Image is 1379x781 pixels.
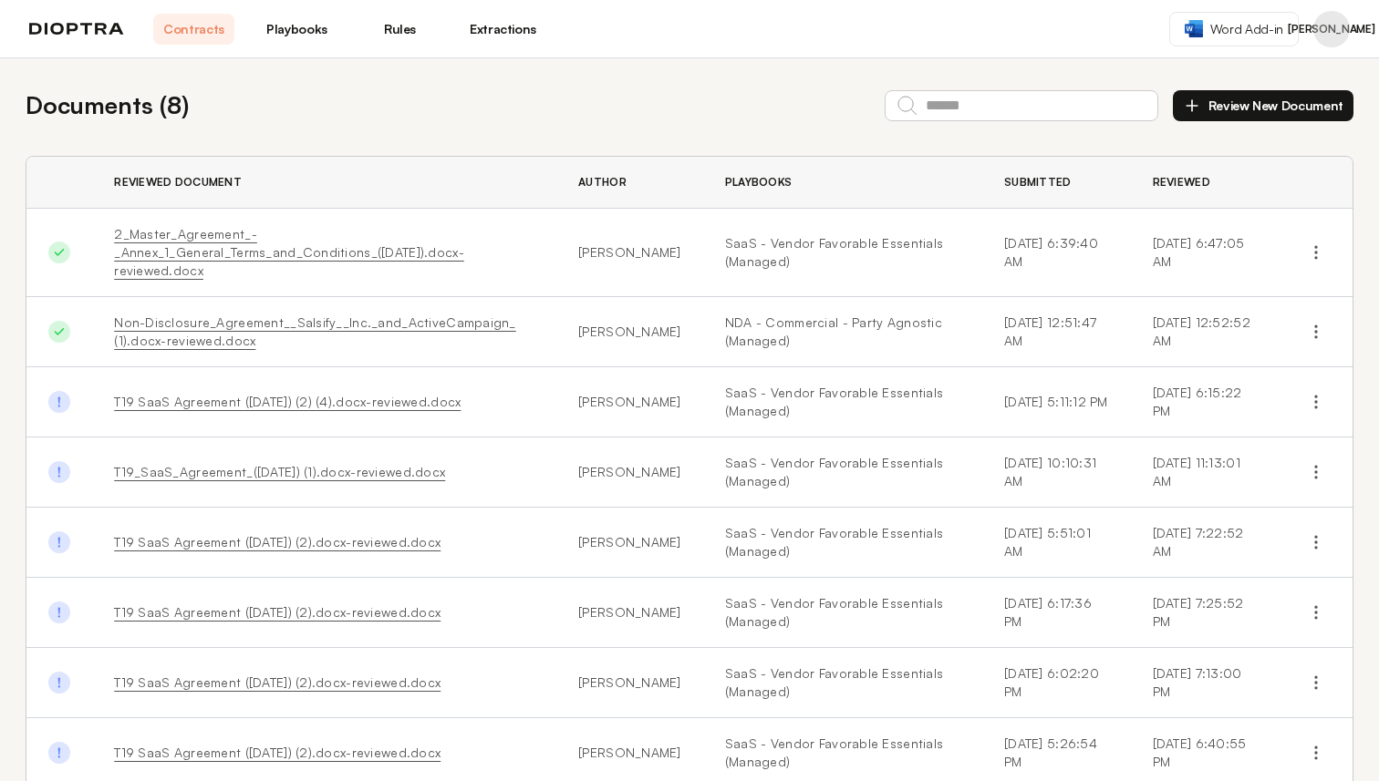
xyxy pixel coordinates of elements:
a: T19 SaaS Agreement ([DATE]) (2).docx-reviewed.docx [114,534,441,550]
td: [DATE] 6:17:36 PM [982,578,1131,648]
td: [PERSON_NAME] [556,578,703,648]
td: [DATE] 6:02:20 PM [982,648,1131,718]
a: SaaS - Vendor Favorable Essentials (Managed) [725,735,960,771]
a: T19 SaaS Agreement ([DATE]) (2).docx-reviewed.docx [114,604,441,620]
img: Done [48,742,70,764]
img: Done [48,391,70,413]
td: [PERSON_NAME] [556,367,703,437]
a: SaaS - Vendor Favorable Essentials (Managed) [725,384,960,420]
a: Playbooks [256,14,337,45]
td: [DATE] 10:10:31 AM [982,437,1131,508]
a: T19 SaaS Agreement ([DATE]) (2).docx-reviewed.docx [114,674,441,690]
td: [DATE] 11:13:01 AM [1131,437,1280,508]
button: Review New Document [1173,90,1353,121]
a: Extractions [462,14,544,45]
div: Jacques Arnoux [1313,11,1350,47]
td: [DATE] 7:25:52 PM [1131,578,1280,648]
td: [DATE] 5:51:01 AM [982,508,1131,578]
a: Contracts [153,14,234,45]
button: Profile menu [1313,11,1350,47]
td: [PERSON_NAME] [556,297,703,367]
td: [PERSON_NAME] [556,508,703,578]
a: Non-Disclosure_Agreement__Salsify__Inc._and_ActiveCampaign_ (1).docx-reviewed.docx [114,314,516,348]
th: Playbooks [703,157,982,209]
a: Rules [359,14,441,45]
td: [PERSON_NAME] [556,437,703,508]
td: [DATE] 5:11:12 PM [982,367,1131,437]
a: T19 SaaS Agreement ([DATE]) (2).docx-reviewed.docx [114,745,441,760]
img: word [1185,20,1203,37]
h2: Documents ( 8 ) [26,87,189,123]
span: Word Add-in [1210,20,1283,38]
th: Reviewed [1131,157,1280,209]
th: Submitted [982,157,1131,209]
a: SaaS - Vendor Favorable Essentials (Managed) [725,524,960,560]
td: [DATE] 12:51:47 AM [982,297,1131,367]
img: Done [48,672,70,694]
td: [DATE] 12:52:52 AM [1131,297,1280,367]
a: SaaS - Vendor Favorable Essentials (Managed) [725,234,960,271]
span: [PERSON_NAME] [1288,22,1374,36]
img: Done [48,531,70,553]
th: Reviewed Document [92,157,556,209]
img: logo [29,23,124,36]
td: [DATE] 7:13:00 PM [1131,648,1280,718]
a: 2_Master_Agreement_-_Annex_1_General_Terms_and_Conditions_([DATE]).docx-reviewed.docx [114,226,464,278]
th: Author [556,157,703,209]
a: Word Add-in [1169,12,1299,46]
a: SaaS - Vendor Favorable Essentials (Managed) [725,594,960,631]
td: [DATE] 6:15:22 PM [1131,367,1280,437]
td: [PERSON_NAME] [556,209,703,297]
a: T19 SaaS Agreement ([DATE]) (2) (4).docx-reviewed.docx [114,394,461,409]
a: T19_SaaS_Agreement_([DATE]) (1).docx-reviewed.docx [114,464,445,479]
td: [DATE] 6:47:05 AM [1131,209,1280,297]
img: Done [48,601,70,623]
td: [PERSON_NAME] [556,648,703,718]
a: NDA - Commercial - Party Agnostic (Managed) [725,313,960,350]
img: Done [48,461,70,483]
a: SaaS - Vendor Favorable Essentials (Managed) [725,664,960,701]
img: Done [48,241,70,263]
a: SaaS - Vendor Favorable Essentials (Managed) [725,454,960,490]
img: Done [48,321,70,343]
td: [DATE] 6:39:40 AM [982,209,1131,297]
td: [DATE] 7:22:52 AM [1131,508,1280,578]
